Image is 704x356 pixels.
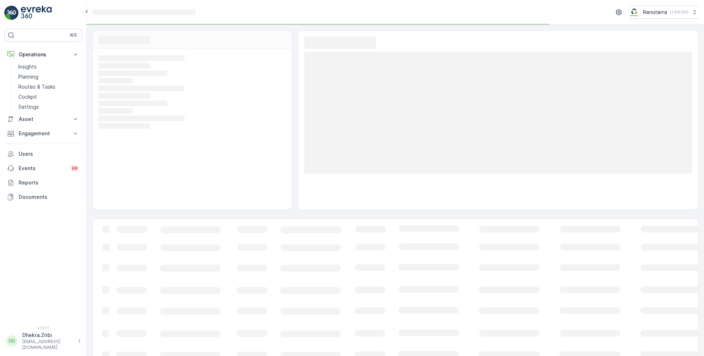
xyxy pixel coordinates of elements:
[19,150,79,158] p: Users
[6,335,18,347] div: DD
[15,72,82,82] a: Planning
[15,102,82,112] a: Settings
[4,161,82,175] a: Events99
[18,83,55,90] p: Routes & Tasks
[670,9,688,15] p: ( +04:00 )
[4,190,82,204] a: Documents
[4,47,82,62] button: Operations
[4,175,82,190] a: Reports
[15,82,82,92] a: Routes & Tasks
[21,6,52,20] img: logo_light-DOdMpM7g.png
[15,92,82,102] a: Cockpit
[4,332,82,350] button: DDDhekra.Zribi[EMAIL_ADDRESS][DOMAIN_NAME]
[18,93,37,100] p: Cockpit
[4,147,82,161] a: Users
[629,6,698,19] button: Renuterra(+04:00)
[4,112,82,126] button: Asset
[629,8,640,16] img: Screenshot_2024-07-26_at_13.33.01.png
[19,116,68,123] p: Asset
[72,165,78,171] p: 99
[15,62,82,72] a: Insights
[22,339,74,350] p: [EMAIL_ADDRESS][DOMAIN_NAME]
[19,51,68,58] p: Operations
[19,193,79,201] p: Documents
[4,126,82,141] button: Engagement
[18,73,38,80] p: Planning
[19,130,68,137] p: Engagement
[18,103,39,111] p: Settings
[4,6,19,20] img: logo
[18,63,37,70] p: Insights
[70,32,77,38] p: ⌘B
[19,179,79,186] p: Reports
[19,165,66,172] p: Events
[643,9,667,16] p: Renuterra
[22,332,74,339] p: Dhekra.Zribi
[4,326,82,330] span: v 1.51.1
